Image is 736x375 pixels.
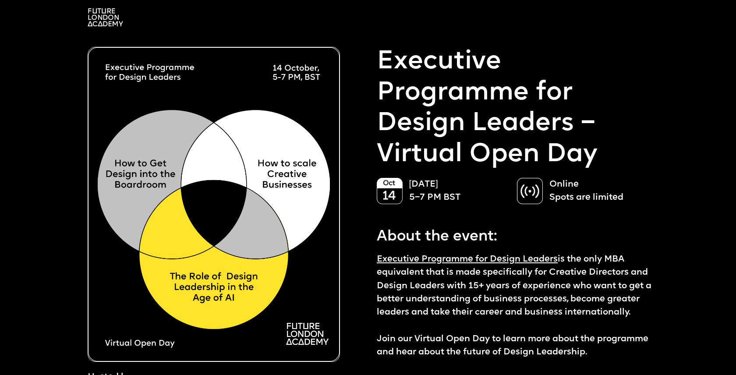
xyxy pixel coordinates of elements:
p: is the only MBA equivalent that is made specifically for Creative Directors and Design Leaders wi... [377,253,657,359]
p: About the event: [377,221,657,248]
img: A logo saying in 3 lines: Future London Academy [88,8,123,26]
a: Executive Programme for Design Leaders [377,255,558,264]
p: Online Spots are limited [549,178,648,204]
p: Executive Programme for Design Leaders – Virtual Open Day [377,47,657,170]
p: [DATE] 5–7 PM BST [409,178,508,204]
